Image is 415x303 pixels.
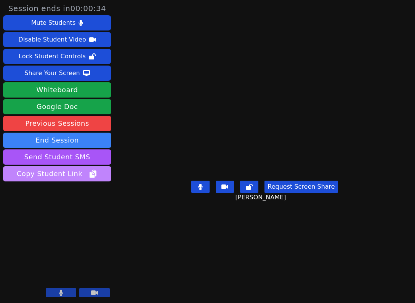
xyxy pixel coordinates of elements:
[3,99,111,114] a: Google Doc
[3,49,111,64] button: Lock Student Controls
[8,3,106,14] span: Session ends in
[71,4,106,13] time: 00:00:34
[3,66,111,81] button: Share Your Screen
[3,82,111,98] button: Whiteboard
[31,17,75,29] div: Mute Students
[3,133,111,148] button: End Session
[18,34,86,46] div: Disable Student Video
[3,15,111,30] button: Mute Students
[3,116,111,131] a: Previous Sessions
[19,50,86,63] div: Lock Student Controls
[235,193,288,202] span: [PERSON_NAME]
[264,181,338,193] button: Request Screen Share
[3,32,111,47] button: Disable Student Video
[3,149,111,165] button: Send Student SMS
[24,67,80,79] div: Share Your Screen
[17,168,98,179] span: Copy Student Link
[3,166,111,181] button: Copy Student Link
